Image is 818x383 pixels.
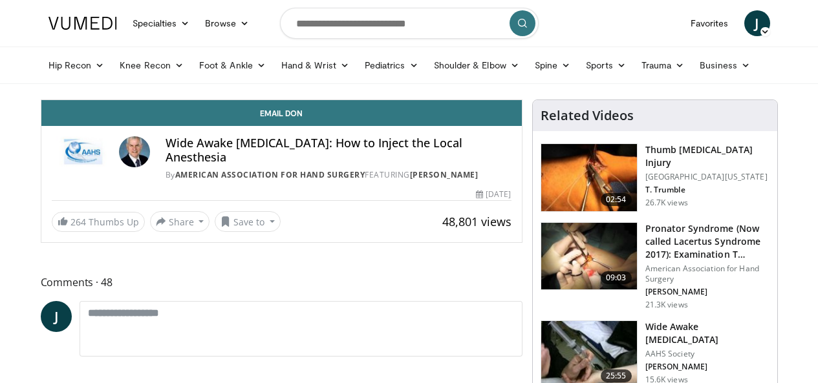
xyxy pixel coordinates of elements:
[52,136,114,167] img: American Association for Hand Surgery
[645,222,770,261] h3: Pronator Syndrome (Now called Lacertus Syndrome 2017): Examination T…
[119,136,150,167] img: Avatar
[744,10,770,36] a: J
[645,362,770,372] p: [PERSON_NAME]
[175,169,365,180] a: American Association for Hand Surgery
[541,144,637,211] img: Trumble_-_thumb_ucl_3.png.150x105_q85_crop-smart_upscale.jpg
[41,52,113,78] a: Hip Recon
[197,10,257,36] a: Browse
[541,143,770,212] a: 02:54 Thumb [MEDICAL_DATA] Injury [GEOGRAPHIC_DATA][US_STATE] T. Trumble 26.7K views
[357,52,426,78] a: Pediatrics
[634,52,693,78] a: Trauma
[692,52,758,78] a: Business
[645,287,770,297] p: [PERSON_NAME]
[601,271,632,284] span: 09:03
[41,301,72,332] a: J
[541,223,637,290] img: ecc38c0f-1cd8-4861-b44a-401a34bcfb2f.150x105_q85_crop-smart_upscale.jpg
[541,108,634,123] h4: Related Videos
[215,211,281,232] button: Save to
[48,17,117,30] img: VuMedi Logo
[426,52,527,78] a: Shoulder & Elbow
[645,198,688,208] p: 26.7K views
[645,320,770,346] h3: Wide Awake [MEDICAL_DATA]
[442,214,511,229] span: 48,801 views
[601,369,632,382] span: 25:55
[112,52,191,78] a: Knee Recon
[280,8,539,39] input: Search topics, interventions
[601,193,632,206] span: 02:54
[70,216,86,228] span: 264
[476,189,511,200] div: [DATE]
[166,136,511,164] h4: Wide Awake [MEDICAL_DATA]: How to Inject the Local Anesthesia
[52,212,145,232] a: 264 Thumbs Up
[410,169,479,180] a: [PERSON_NAME]
[645,172,770,182] p: [GEOGRAPHIC_DATA][US_STATE]
[578,52,634,78] a: Sports
[645,349,770,359] p: AAHS Society
[191,52,274,78] a: Foot & Ankle
[150,211,210,232] button: Share
[541,222,770,310] a: 09:03 Pronator Syndrome (Now called Lacertus Syndrome 2017): Examination T… American Association ...
[645,185,770,195] p: T. Trumble
[645,264,770,284] p: American Association for Hand Surgery
[683,10,737,36] a: Favorites
[125,10,198,36] a: Specialties
[645,143,770,169] h3: Thumb [MEDICAL_DATA] Injury
[527,52,578,78] a: Spine
[41,274,522,291] span: Comments 48
[166,169,511,181] div: By FEATURING
[41,100,522,126] a: Email Don
[645,300,688,310] p: 21.3K views
[274,52,357,78] a: Hand & Wrist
